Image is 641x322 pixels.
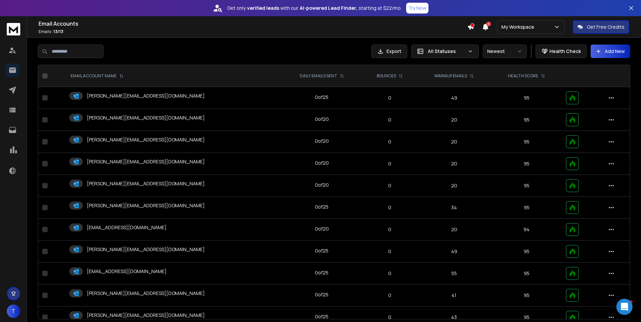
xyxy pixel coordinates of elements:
[315,291,328,298] div: 0 of 25
[53,29,63,34] span: 13 / 13
[501,24,537,30] p: My Workspace
[87,114,205,121] p: [PERSON_NAME][EMAIL_ADDRESS][DOMAIN_NAME]
[367,182,413,189] p: 0
[367,270,413,277] p: 0
[39,29,467,34] p: Emails :
[367,226,413,233] p: 0
[315,116,329,123] div: 0 of 20
[367,160,413,167] p: 0
[87,312,205,319] p: [PERSON_NAME][EMAIL_ADDRESS][DOMAIN_NAME]
[87,158,205,165] p: [PERSON_NAME][EMAIL_ADDRESS][DOMAIN_NAME]
[417,219,491,241] td: 20
[300,73,337,79] p: DAILY EMAILS SENT
[367,314,413,321] p: 0
[536,45,587,58] button: Health Check
[87,224,167,231] p: [EMAIL_ADDRESS][DOMAIN_NAME]
[315,269,328,276] div: 0 of 25
[434,73,467,79] p: WARMUP EMAILS
[87,92,205,99] p: [PERSON_NAME][EMAIL_ADDRESS][DOMAIN_NAME]
[491,285,562,306] td: 95
[315,182,329,188] div: 0 of 20
[315,160,329,166] div: 0 of 20
[247,5,279,11] strong: verified leads
[367,138,413,145] p: 0
[417,87,491,109] td: 49
[417,131,491,153] td: 20
[591,45,630,58] button: Add New
[491,241,562,263] td: 95
[39,20,467,28] h1: Email Accounts
[483,45,527,58] button: Newest
[491,219,562,241] td: 94
[371,45,407,58] button: Export
[7,304,20,318] button: T
[417,241,491,263] td: 49
[549,48,581,55] p: Health Check
[227,5,401,11] p: Get only with our starting at $22/mo
[491,263,562,285] td: 95
[417,197,491,219] td: 34
[417,285,491,306] td: 41
[367,248,413,255] p: 0
[616,299,633,315] div: Open Intercom Messenger
[87,202,205,209] p: [PERSON_NAME][EMAIL_ADDRESS][DOMAIN_NAME]
[486,22,491,26] span: 1
[367,204,413,211] p: 0
[315,313,328,320] div: 0 of 25
[417,175,491,197] td: 20
[417,263,491,285] td: 55
[417,109,491,131] td: 20
[315,204,328,210] div: 0 of 25
[491,197,562,219] td: 95
[367,116,413,123] p: 0
[508,73,538,79] p: HEALTH SCORE
[367,95,413,101] p: 0
[491,153,562,175] td: 95
[87,180,205,187] p: [PERSON_NAME][EMAIL_ADDRESS][DOMAIN_NAME]
[315,94,328,101] div: 0 of 25
[315,225,329,232] div: 0 of 20
[573,20,629,34] button: Get Free Credits
[87,246,205,253] p: [PERSON_NAME][EMAIL_ADDRESS][DOMAIN_NAME]
[491,109,562,131] td: 95
[408,5,426,11] p: Try Now
[315,138,329,144] div: 0 of 20
[367,292,413,299] p: 0
[587,24,624,30] p: Get Free Credits
[315,247,328,254] div: 0 of 25
[7,23,20,35] img: logo
[491,175,562,197] td: 95
[377,73,396,79] p: BOUNCES
[428,48,465,55] p: All Statuses
[417,153,491,175] td: 20
[87,268,167,275] p: [EMAIL_ADDRESS][DOMAIN_NAME]
[87,136,205,143] p: [PERSON_NAME][EMAIL_ADDRESS][DOMAIN_NAME]
[491,87,562,109] td: 95
[300,5,357,11] strong: AI-powered Lead Finder,
[491,131,562,153] td: 95
[406,3,428,14] button: Try Now
[71,73,123,79] div: EMAIL ACCOUNT NAME
[87,290,205,297] p: [PERSON_NAME][EMAIL_ADDRESS][DOMAIN_NAME]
